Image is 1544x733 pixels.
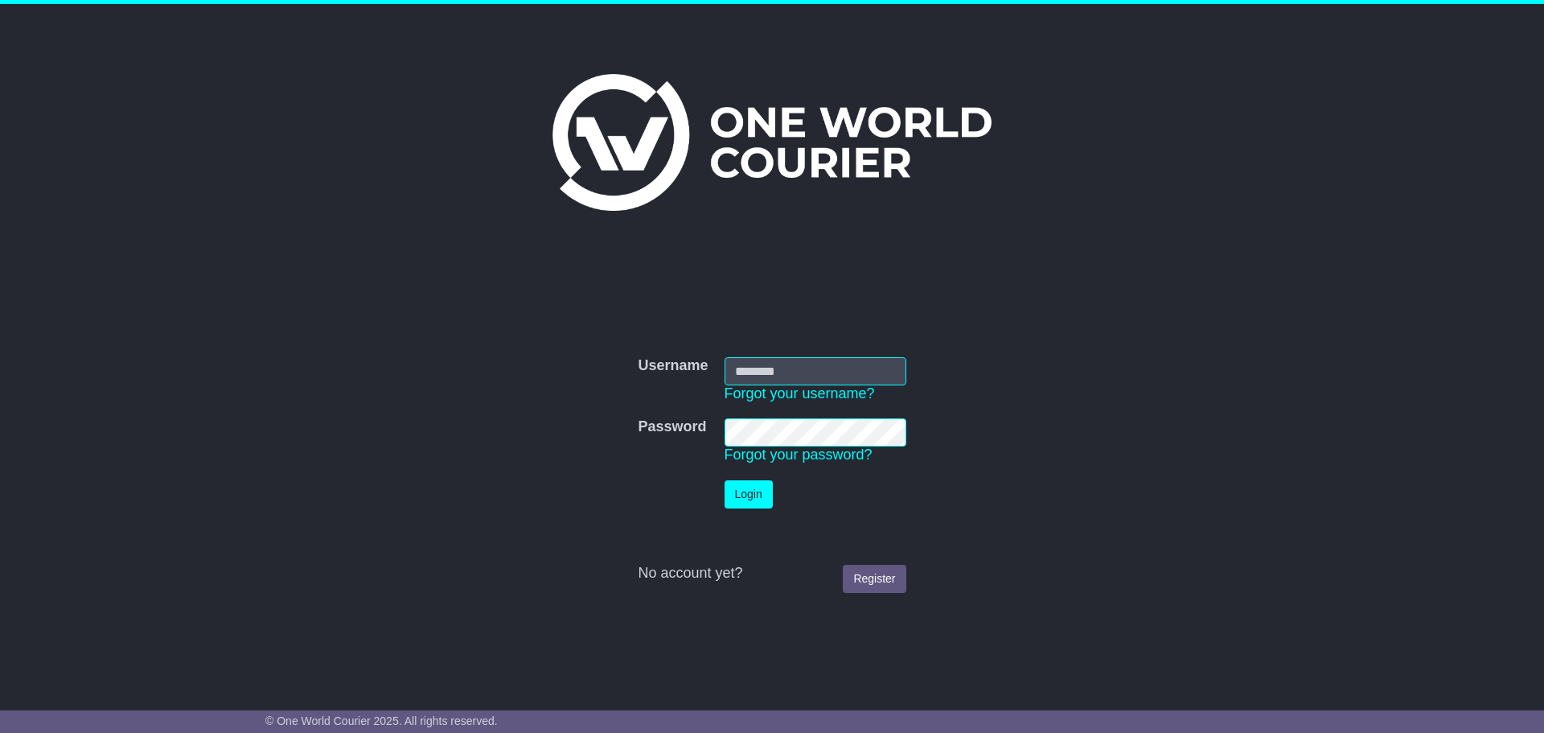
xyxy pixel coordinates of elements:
label: Username [638,357,708,375]
a: Forgot your password? [725,447,873,463]
button: Login [725,480,773,509]
div: No account yet? [638,565,905,583]
span: © One World Courier 2025. All rights reserved. [265,714,498,727]
img: One World [552,74,992,211]
a: Forgot your username? [725,385,875,402]
label: Password [638,418,706,436]
a: Register [843,565,905,593]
